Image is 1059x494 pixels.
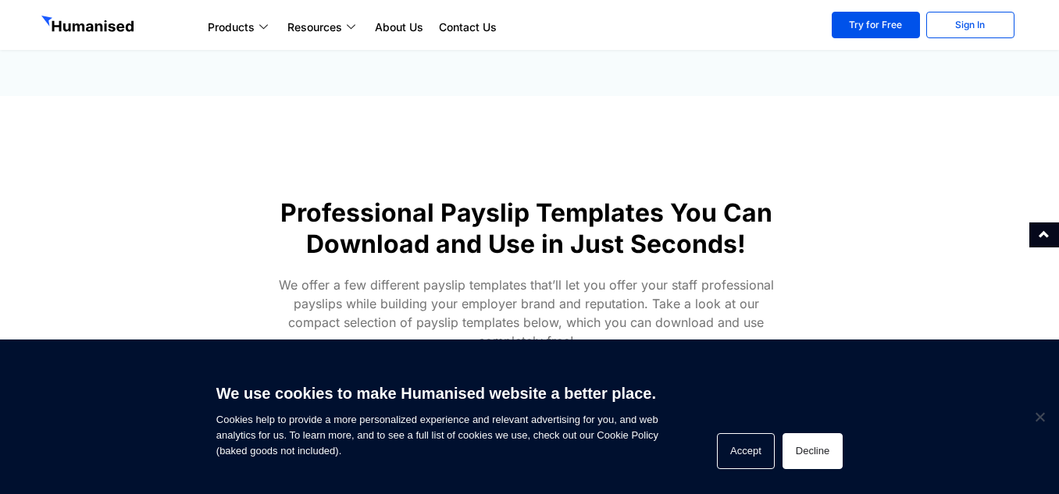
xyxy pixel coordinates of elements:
[200,18,280,37] a: Products
[280,18,367,37] a: Resources
[251,197,801,260] h1: Professional Payslip Templates You Can Download and Use in Just Seconds!
[717,433,775,469] button: Accept
[216,375,658,459] span: Cookies help to provide a more personalized experience and relevant advertising for you, and web ...
[1032,409,1047,425] span: Decline
[41,16,137,36] img: GetHumanised Logo
[269,275,784,350] p: We offer a few different payslip templates that’ll let you offer your staff professional payslips...
[216,382,658,404] h6: We use cookies to make Humanised website a better place.
[431,18,505,37] a: Contact Us
[832,12,920,38] a: Try for Free
[783,433,843,469] button: Decline
[926,12,1014,38] a: Sign In
[367,18,431,37] a: About Us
